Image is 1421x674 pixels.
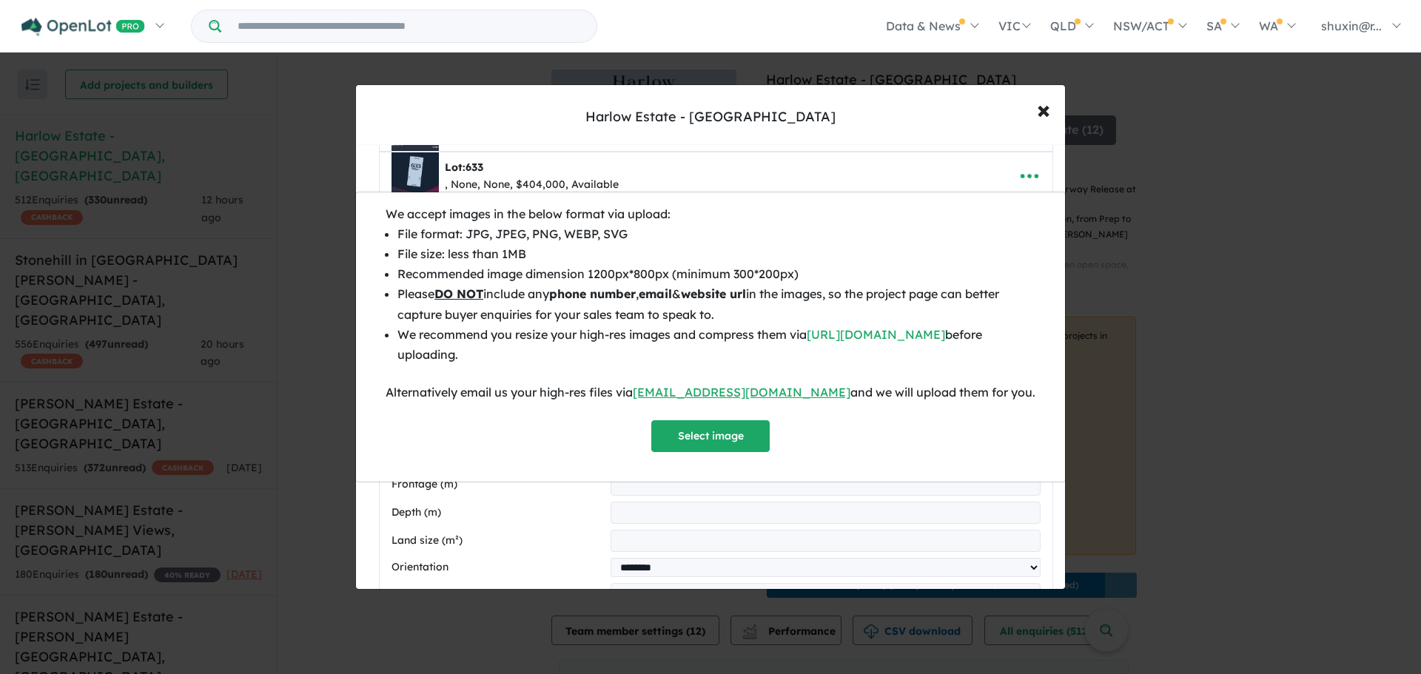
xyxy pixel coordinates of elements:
b: website url [681,286,746,301]
b: phone number [549,286,636,301]
div: Alternatively email us your high-res files via and we will upload them for you. [386,383,1035,402]
div: We accept images in the below format via upload: [386,204,1035,224]
input: Try estate name, suburb, builder or developer [224,10,594,42]
a: [EMAIL_ADDRESS][DOMAIN_NAME] [633,385,850,400]
span: shuxin@r... [1321,18,1382,33]
li: File size: less than 1MB [397,244,1035,264]
button: Select image [651,420,770,452]
li: Please include any , & in the images, so the project page can better capture buyer enquiries for ... [397,284,1035,324]
img: Openlot PRO Logo White [21,18,145,36]
u: DO NOT [434,286,483,301]
li: File format: JPG, JPEG, PNG, WEBP, SVG [397,224,1035,244]
li: We recommend you resize your high-res images and compress them via before uploading. [397,325,1035,365]
li: Recommended image dimension 1200px*800px (minimum 300*200px) [397,264,1035,284]
b: email [639,286,672,301]
a: [URL][DOMAIN_NAME] [807,327,945,342]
